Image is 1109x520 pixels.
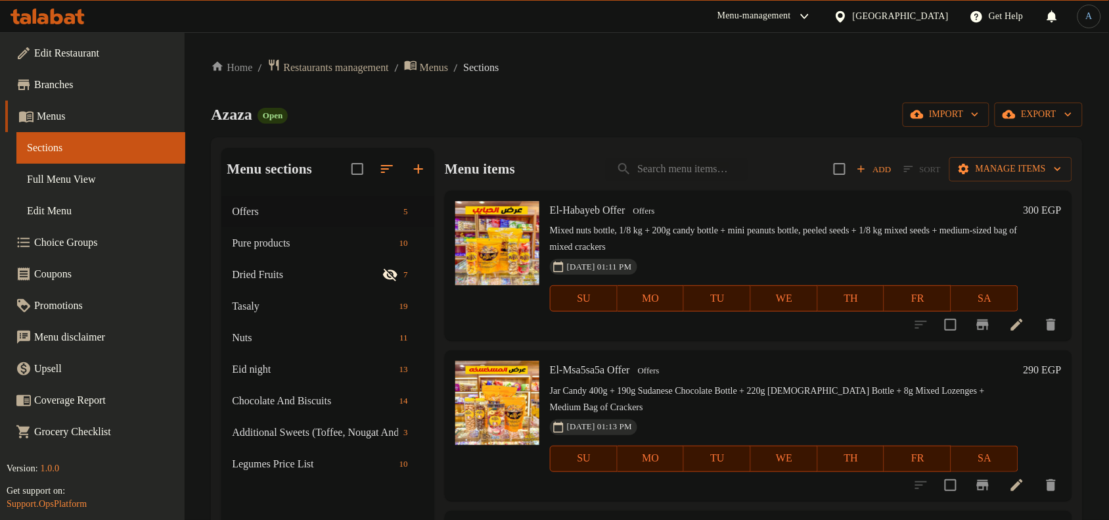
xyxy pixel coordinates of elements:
span: Pure products [232,235,394,251]
button: TH [818,285,885,312]
span: SU [556,289,612,308]
a: Upsell [5,353,185,385]
h2: Menu sections [227,159,312,179]
button: Branch-specific-item [967,469,999,501]
span: 7 [398,269,413,281]
nav: Menu sections [221,191,434,485]
span: Chocolate And Biscuits [232,393,394,409]
a: Promotions [5,290,185,321]
span: WE [756,289,813,308]
span: Offers [232,204,398,220]
button: Add section [403,153,434,185]
p: Mixed nuts bottle, 1/8 kg + 200g candy bottle + mini peanuts bottle, peeled seeds + 1/8 kg mixed ... [550,223,1018,256]
span: Choice Groups [34,235,175,250]
button: MO [618,446,685,472]
span: 19 [394,300,413,313]
span: Additional Sweets (Toffee, Nougat And Jelly) [232,425,398,440]
span: WE [756,449,813,468]
span: FR [890,289,946,308]
button: TU [684,446,751,472]
div: Tasaly19 [221,291,434,322]
div: Additional Sweets (Toffee, Nougat And Jelly)3 [221,417,434,448]
span: Offers [633,364,665,379]
button: SU [550,446,618,472]
span: Azaza [211,106,252,123]
span: Full Menu View [27,172,175,187]
span: Coverage Report [34,392,175,408]
span: A [1086,9,1093,24]
div: items [398,204,413,220]
a: Edit Restaurant [5,37,185,69]
span: Open [258,110,288,121]
span: 5 [398,206,413,218]
span: [DATE] 01:13 PM [562,421,637,433]
button: SA [951,446,1018,472]
div: Dried Fruits7 [221,259,434,291]
div: Offers [628,203,660,219]
li: / [453,60,458,76]
span: Promotions [34,298,175,314]
span: Upsell [34,361,175,377]
span: TU [689,289,746,308]
button: SU [550,285,618,312]
span: import [913,106,979,123]
button: TH [818,446,885,472]
span: Select all sections [344,155,371,183]
button: Add [853,159,895,179]
span: 13 [394,364,413,376]
span: Grocery Checklist [34,424,175,440]
div: Chocolate And Biscuits14 [221,385,434,417]
div: items [398,267,413,283]
a: Coverage Report [5,385,185,416]
div: Nuts11 [221,322,434,354]
span: TU [689,449,746,468]
span: Select section first [895,159,949,179]
span: TH [823,289,880,308]
input: search [606,158,748,181]
span: Menus [420,60,449,76]
div: Legumes Price List [232,456,394,472]
span: 1.0.0 [41,463,60,473]
span: Sort sections [371,153,403,185]
button: export [995,103,1083,127]
a: Edit menu item [1009,477,1025,493]
a: Full Menu View [16,164,185,195]
a: Edit menu item [1009,317,1025,333]
span: 10 [394,458,413,471]
span: Select to update [937,311,964,339]
a: Restaurants management [267,59,388,76]
span: SA [957,449,1013,468]
button: WE [751,446,818,472]
button: delete [1035,469,1067,501]
div: Eid night13 [221,354,434,385]
button: SA [951,285,1018,312]
span: Branches [34,77,175,93]
span: Edit Restaurant [34,45,175,61]
span: 11 [394,332,413,344]
span: Select to update [937,471,964,499]
a: Choice Groups [5,227,185,258]
button: FR [884,446,951,472]
div: Legumes Price List10 [221,448,434,480]
span: SU [556,449,612,468]
span: Add [857,162,892,177]
div: items [398,425,413,440]
h6: 290 EGP [1024,361,1062,379]
div: items [394,298,413,314]
h2: Menu items [445,159,515,179]
a: Menus [404,59,449,76]
a: Coupons [5,258,185,290]
span: Add item [853,159,895,179]
span: 10 [394,237,413,250]
div: Open [258,108,288,124]
span: [DATE] 01:11 PM [562,261,637,273]
span: Nuts [232,330,394,346]
span: El-Msa5sa5a Offer [550,364,630,375]
span: Sections [27,140,175,156]
img: El-Habayeb Offer [455,201,539,285]
a: Menu disclaimer [5,321,185,353]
